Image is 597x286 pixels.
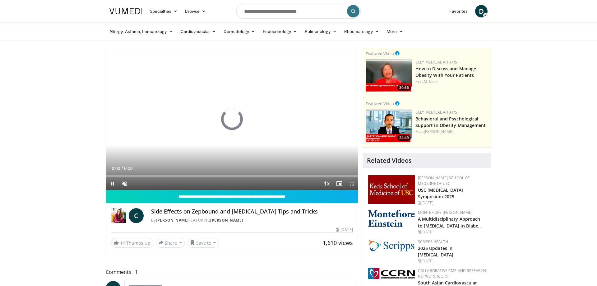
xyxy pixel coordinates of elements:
a: Browse [181,5,210,17]
small: Featured Video [366,101,394,106]
a: D [475,5,488,17]
img: c98a6a29-1ea0-4bd5-8cf5-4d1e188984a7.png.150x105_q85_crop-smart_upscale.png [366,59,412,92]
span: 24:49 [397,135,411,141]
span: 0:00 [112,166,120,171]
img: Dr. Carolynn Francavilla [111,208,126,223]
a: 24:49 [366,110,412,142]
h4: Side Effects on Zepbound and [MEDICAL_DATA] Tips and Tricks [151,208,353,215]
div: Feat. [415,79,488,84]
button: Save to [187,238,219,248]
a: Rheumatology [340,25,383,38]
a: Dermatology [220,25,259,38]
a: Endocrinology [259,25,301,38]
a: Lilly Medical Affairs [415,59,457,65]
a: More [383,25,407,38]
input: Search topics, interventions [236,4,361,19]
h4: Related Videos [367,157,412,164]
a: How to Discuss and Manage Obesity With Your Patients [415,66,476,78]
span: / [122,166,123,171]
a: Allergy, Asthma, Immunology [106,25,177,38]
span: 0:00 [124,166,132,171]
a: 2025 Updates in [MEDICAL_DATA] [418,245,453,258]
a: [PERSON_NAME] [210,218,243,223]
span: 1,610 views [323,239,353,246]
a: C [129,208,144,223]
img: c9f2b0b7-b02a-4276-a72a-b0cbb4230bc1.jpg.150x105_q85_autocrop_double_scale_upscale_version-0.2.jpg [368,239,415,252]
a: 14 Thumbs Up [111,238,153,248]
button: Playback Rate [321,177,333,190]
a: Behavioral and Psychological Support in Obesity Management [415,116,486,128]
a: Pulmonology [301,25,340,38]
button: Pause [106,177,118,190]
img: 7b941f1f-d101-407a-8bfa-07bd47db01ba.png.150x105_q85_autocrop_double_scale_upscale_version-0.2.jpg [368,175,415,204]
a: Favorites [446,5,471,17]
video-js: Video Player [106,48,358,190]
a: Specialties [146,5,181,17]
a: Cardiovascular [177,25,220,38]
div: Progress Bar [106,175,358,177]
a: Scripps Health [418,239,448,244]
a: M. Look [424,79,437,84]
a: Montefiore [PERSON_NAME] [418,210,473,215]
span: Comments 1 [106,268,358,276]
div: By FEATURING [151,218,353,223]
button: Fullscreen [345,177,358,190]
a: [PERSON_NAME] School of Medicine of USC [418,175,470,186]
a: [PERSON_NAME] [424,129,453,134]
div: Feat. [415,129,488,134]
div: [DATE] [336,227,353,232]
a: A Multidisciplinary Approach to [MEDICAL_DATA] in Diabe… [418,216,482,228]
a: [PERSON_NAME] [156,218,189,223]
img: VuMedi Logo [109,8,142,14]
img: ba3304f6-7838-4e41-9c0f-2e31ebde6754.png.150x105_q85_crop-smart_upscale.png [366,110,412,142]
a: Collaborative CME and Research Network (CCRN) [418,268,486,279]
a: Lilly Medical Affairs [415,110,457,115]
div: [DATE] [418,258,486,264]
button: Share [156,238,185,248]
button: Enable picture-in-picture mode [333,177,345,190]
img: b0142b4c-93a1-4b58-8f91-5265c282693c.png.150x105_q85_autocrop_double_scale_upscale_version-0.2.png [368,210,415,227]
div: [DATE] [418,229,486,235]
img: a04ee3ba-8487-4636-b0fb-5e8d268f3737.png.150x105_q85_autocrop_double_scale_upscale_version-0.2.png [368,268,415,279]
small: Featured Video [366,51,394,56]
a: 30:56 [366,59,412,92]
span: 30:56 [397,85,411,91]
button: Unmute [118,177,131,190]
a: USC [MEDICAL_DATA] Symposium 2025 [418,187,463,199]
span: 14 [120,240,125,246]
div: [DATE] [418,200,486,206]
